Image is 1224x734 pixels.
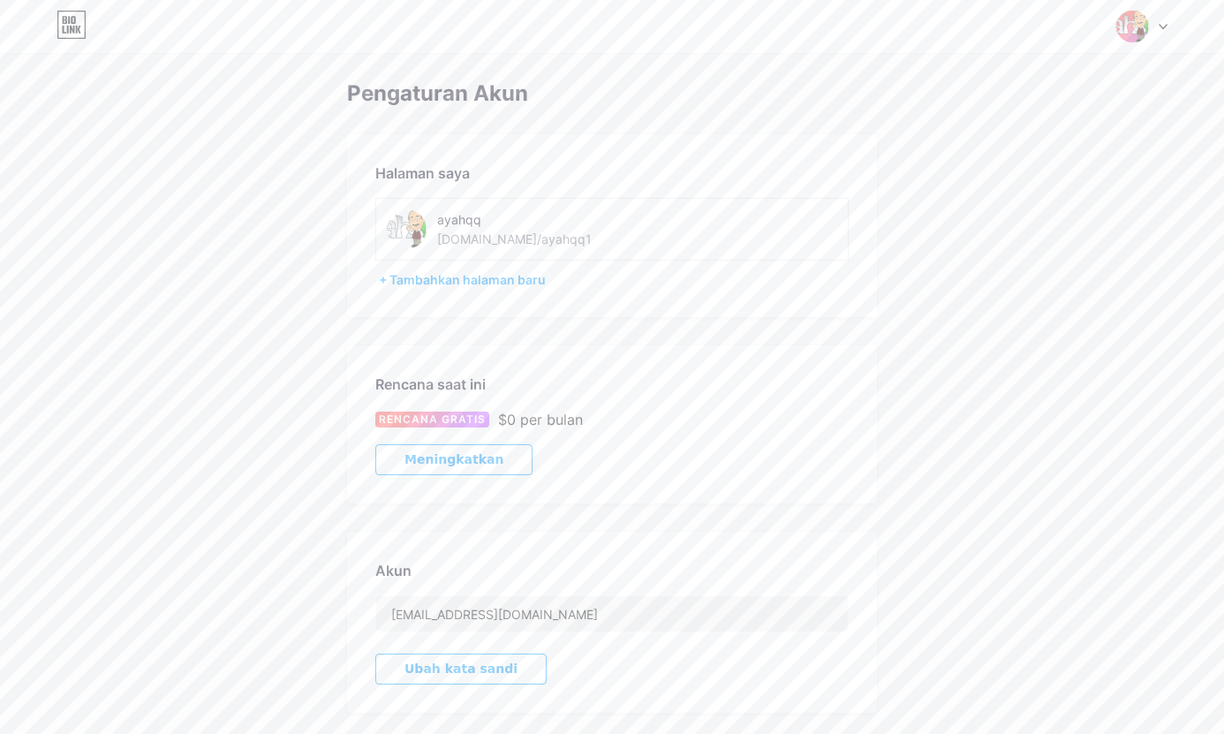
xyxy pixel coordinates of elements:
[404,452,503,466] font: Meningkatkan
[375,654,547,685] button: Ubah kata sandi
[437,231,592,246] font: [DOMAIN_NAME]/ayahqq1
[376,596,848,632] input: E-mail
[437,212,481,227] font: ayahqq
[379,272,546,287] font: + Tambahkan halaman baru
[404,662,518,676] font: Ubah kata sandi
[379,412,486,426] font: RENCANA GRATIS
[375,375,486,393] font: Rencana saat ini
[387,209,427,249] img: ayahqq1
[375,444,533,475] button: Meningkatkan
[347,80,528,106] font: Pengaturan Akun
[1115,10,1149,43] img: ayahqq1
[375,562,412,579] font: Akun
[375,164,470,182] font: Halaman saya
[498,411,583,428] font: $0 per bulan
